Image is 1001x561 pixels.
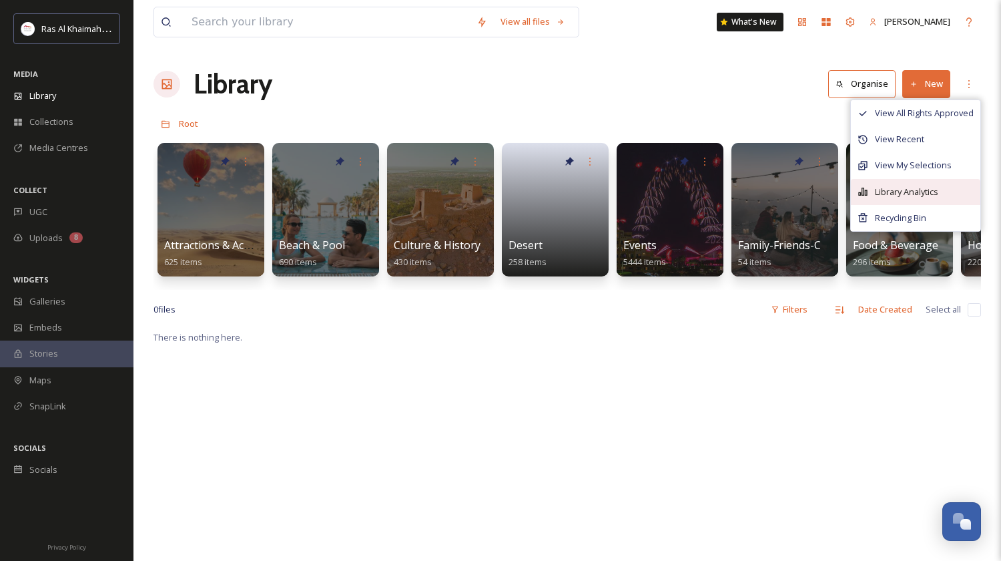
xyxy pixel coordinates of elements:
span: Library Analytics [875,186,938,198]
span: SOCIALS [13,443,46,453]
span: 296 items [853,256,891,268]
span: Events [623,238,657,252]
span: Recycling Bin [875,212,926,224]
span: Root [179,118,198,130]
span: Media Centres [29,142,88,154]
span: Hotels [968,238,1000,252]
button: New [902,70,950,98]
a: Privacy Policy [47,538,86,554]
span: Family-Friends-Couple-Solo [738,238,876,252]
a: Family-Friends-Couple-Solo54 items [738,239,876,268]
a: Library Analytics [851,179,980,205]
span: 5444 items [623,256,666,268]
span: Beach & Pool [279,238,345,252]
span: Collections [29,116,73,128]
a: What's New [717,13,783,31]
a: Root [179,116,198,132]
span: Galleries [29,295,65,308]
a: Food & Beverage296 items [853,239,938,268]
span: Stories [29,347,58,360]
span: COLLECT [13,185,47,195]
span: Embeds [29,321,62,334]
input: Search your library [185,7,470,37]
div: 8 [69,232,83,243]
div: Filters [764,297,814,323]
span: 258 items [509,256,547,268]
span: Desert [509,238,543,252]
img: Logo_RAKTDA_RGB-01.png [21,22,35,35]
button: Organise [828,70,896,98]
a: [PERSON_NAME] [862,9,957,35]
span: There is nothing here. [153,331,242,343]
span: MEDIA [13,69,38,79]
span: WIDGETS [13,274,49,285]
span: Culture & History [394,238,480,252]
a: Culture & History430 items [394,239,480,268]
a: Attractions & Activities625 items [164,239,276,268]
a: Recycling Bin [851,205,980,231]
span: Maps [29,374,51,387]
span: Ras Al Khaimah Tourism Development Authority [41,22,230,35]
span: Select all [926,303,961,316]
a: Desert258 items [509,239,547,268]
span: 690 items [279,256,317,268]
span: 430 items [394,256,432,268]
span: View All Rights Approved [875,107,974,120]
button: Open Chat [942,502,981,541]
a: Library [194,64,272,104]
div: Date Created [852,297,919,323]
span: View Recent [875,133,924,146]
span: View My Selections [875,159,952,172]
a: View Recent [851,126,980,152]
span: UGC [29,206,47,218]
a: Events5444 items [623,239,666,268]
a: Beach & Pool690 items [279,239,345,268]
a: View All Rights Approved [851,100,980,126]
span: Attractions & Activities [164,238,276,252]
span: Socials [29,463,57,476]
span: [PERSON_NAME] [884,15,950,27]
span: 54 items [738,256,771,268]
a: View all files [494,9,572,35]
span: Food & Beverage [853,238,938,252]
span: 625 items [164,256,202,268]
span: 0 file s [153,303,176,316]
span: Privacy Policy [47,543,86,552]
span: SnapLink [29,400,66,413]
span: Library [29,89,56,102]
span: Uploads [29,232,63,244]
